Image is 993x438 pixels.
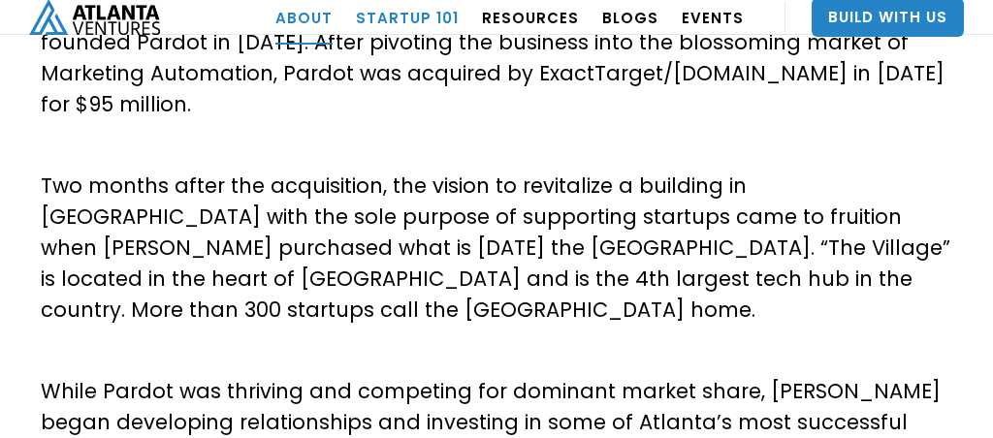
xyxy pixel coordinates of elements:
p: Two months after the acquisition, the vision to revitalize a building in [GEOGRAPHIC_DATA] with t... [41,171,952,326]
